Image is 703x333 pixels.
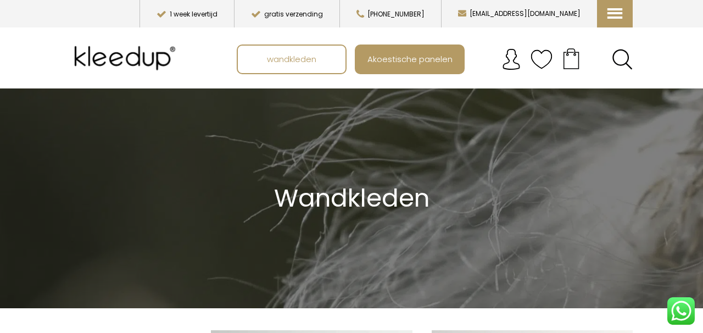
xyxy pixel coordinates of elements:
[356,46,464,73] a: Akoestische panelen
[70,36,183,80] img: Kleedup
[500,48,522,70] img: account.svg
[274,181,429,215] span: Wandkleden
[612,49,633,70] a: Search
[361,48,459,69] span: Akoestische panelen
[261,48,322,69] span: wandkleden
[553,45,590,72] a: Your cart
[237,45,641,74] nav: Main menu
[531,48,553,70] img: verlanglijstje.svg
[238,46,345,73] a: wandkleden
